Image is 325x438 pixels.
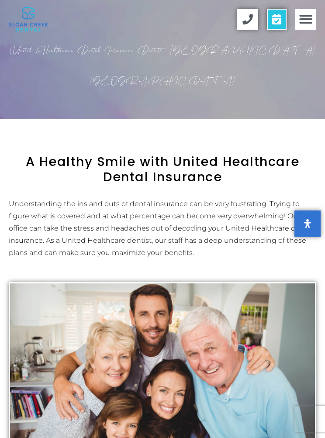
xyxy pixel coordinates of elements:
[294,210,321,237] button: Open Accessibility Panel
[9,7,48,31] img: logo
[9,200,313,257] span: Understanding the ins and outs of dental insurance can be very frustrating. Trying to figure what...
[4,154,321,185] h2: A Healthy Smile with United Healthcare Dental Insurance
[295,9,316,30] div: Menu Toggle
